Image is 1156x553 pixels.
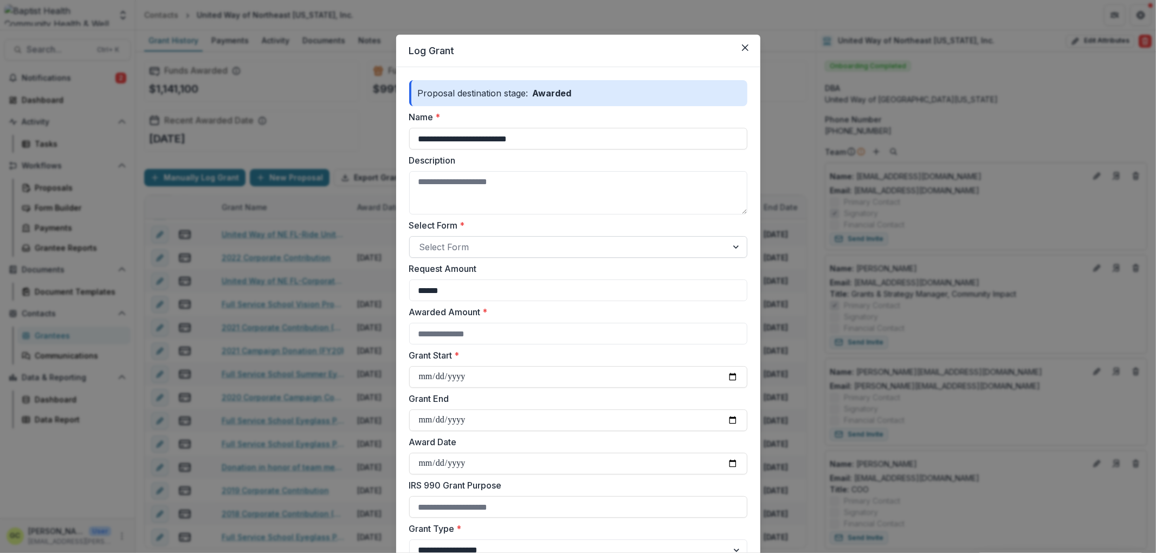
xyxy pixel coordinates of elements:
[409,392,741,405] label: Grant End
[409,479,741,492] label: IRS 990 Grant Purpose
[409,522,741,535] label: Grant Type
[737,39,754,56] button: Close
[409,219,741,232] label: Select Form
[409,80,747,106] div: Proposal destination stage:
[409,110,741,123] label: Name
[409,154,741,167] label: Description
[409,349,741,362] label: Grant Start
[409,435,741,448] label: Award Date
[409,262,741,275] label: Request Amount
[528,87,576,100] p: Awarded
[396,35,760,67] header: Log Grant
[409,305,741,318] label: Awarded Amount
